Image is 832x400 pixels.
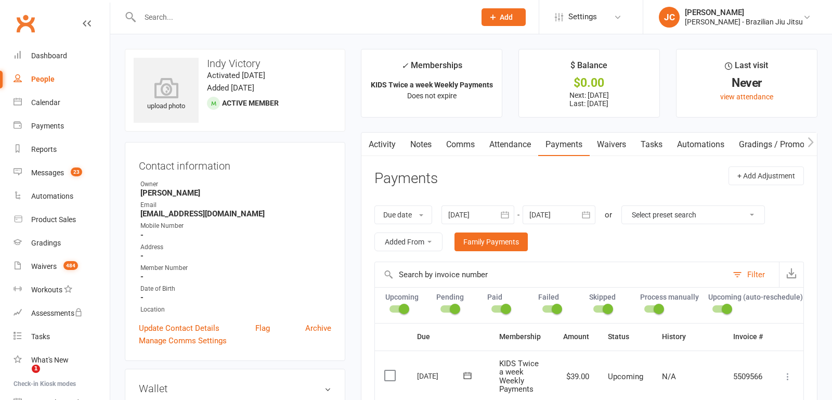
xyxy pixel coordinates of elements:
div: [PERSON_NAME] - Brazilian Jiu Jitsu [685,17,803,27]
th: Status [599,324,653,350]
a: Product Sales [14,208,110,231]
a: Attendance [482,133,538,157]
button: + Add Adjustment [729,166,804,185]
a: Payments [538,133,590,157]
th: History [653,324,724,350]
th: Invoice # [724,324,772,350]
button: Add [482,8,526,26]
div: or [605,209,612,221]
h3: Contact information [139,156,331,172]
span: KIDS Twice a week Weekly Payments [499,359,539,394]
time: Activated [DATE] [207,71,265,80]
strong: - [140,272,331,281]
strong: KIDS Twice a week Weekly Payments [371,81,493,89]
a: Waivers [590,133,633,157]
div: Filter [747,268,765,281]
a: Assessments [14,302,110,325]
div: Last visit [725,59,768,78]
span: Add [500,13,513,21]
div: Messages [31,169,64,177]
div: Address [140,242,331,252]
label: Pending [436,293,478,301]
a: Comms [439,133,482,157]
span: Settings [568,5,597,29]
a: Tasks [633,133,670,157]
div: JC [659,7,680,28]
a: view attendance [720,93,773,101]
a: Reports [14,138,110,161]
input: Search... [137,10,468,24]
button: Added From [374,233,443,251]
span: N/A [662,372,676,381]
a: Messages 23 [14,161,110,185]
span: 23 [71,167,82,176]
div: Tasks [31,332,50,341]
button: Filter [727,262,779,287]
label: Skipped [589,293,631,301]
strong: [EMAIL_ADDRESS][DOMAIN_NAME] [140,209,331,218]
h3: Payments [374,171,438,187]
iframe: Intercom live chat [10,365,35,390]
div: Payments [31,122,64,130]
div: People [31,75,55,83]
p: Next: [DATE] Last: [DATE] [528,91,650,108]
a: Flag [255,322,270,334]
a: Automations [14,185,110,208]
a: Family Payments [454,233,528,251]
th: Membership [490,324,553,350]
a: Workouts [14,278,110,302]
a: Update Contact Details [139,322,219,334]
a: Gradings [14,231,110,255]
div: What's New [31,356,69,364]
input: Search by invoice number [375,262,727,287]
label: Failed [538,293,580,301]
div: Dashboard [31,51,67,60]
label: Upcoming [385,293,427,301]
div: Member Number [140,263,331,273]
h3: Wallet [139,383,331,394]
div: Automations [31,192,73,200]
span: Upcoming [608,372,643,381]
div: Gradings [31,239,61,247]
div: Memberships [401,59,462,78]
div: upload photo [134,78,199,112]
a: People [14,68,110,91]
span: Does not expire [407,92,457,100]
div: $ Balance [570,59,607,78]
time: Added [DATE] [207,83,254,93]
div: Reports [31,145,57,153]
a: Notes [403,133,439,157]
a: Manage Comms Settings [139,334,227,347]
span: 484 [63,261,78,270]
span: 1 [32,365,40,373]
div: Owner [140,179,331,189]
div: Workouts [31,286,62,294]
a: Automations [670,133,732,157]
div: Product Sales [31,215,76,224]
th: Due [408,324,490,350]
a: Payments [14,114,110,138]
strong: - [140,230,331,240]
a: Activity [361,133,403,157]
label: Paid [487,293,529,301]
div: [DATE] [417,368,465,384]
strong: [PERSON_NAME] [140,188,331,198]
a: What's New [14,349,110,372]
div: Location [140,305,331,315]
span: Active member [222,99,279,107]
div: Email [140,200,331,210]
div: Waivers [31,262,57,270]
a: Gradings / Promotions [732,133,830,157]
a: Calendar [14,91,110,114]
h3: Indy Victory [134,58,336,69]
div: Date of Birth [140,284,331,294]
a: Dashboard [14,44,110,68]
div: Never [686,78,808,88]
i: ✓ [401,61,408,71]
label: Process manually [640,293,699,301]
a: Clubworx [12,10,38,36]
a: Archive [305,322,331,334]
a: Waivers 484 [14,255,110,278]
div: $0.00 [528,78,650,88]
strong: - [140,251,331,261]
